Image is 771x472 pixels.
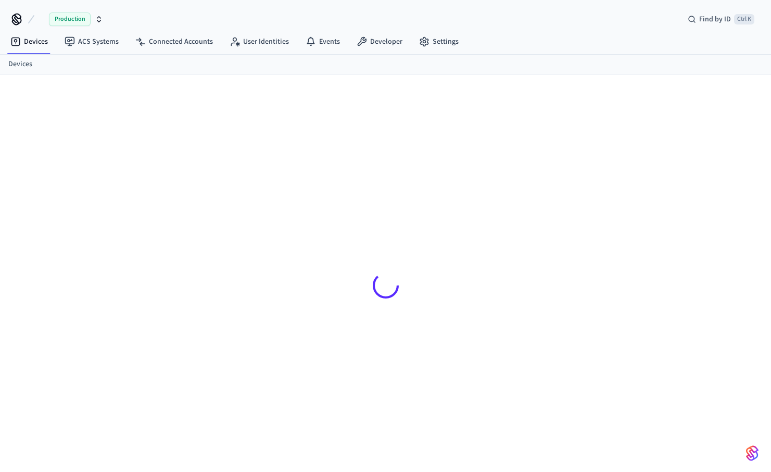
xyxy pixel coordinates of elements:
[8,59,32,70] a: Devices
[56,32,127,51] a: ACS Systems
[221,32,297,51] a: User Identities
[734,14,754,24] span: Ctrl K
[699,14,731,24] span: Find by ID
[297,32,348,51] a: Events
[746,445,759,462] img: SeamLogoGradient.69752ec5.svg
[348,32,411,51] a: Developer
[679,10,763,29] div: Find by IDCtrl K
[49,13,91,26] span: Production
[411,32,467,51] a: Settings
[127,32,221,51] a: Connected Accounts
[2,32,56,51] a: Devices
